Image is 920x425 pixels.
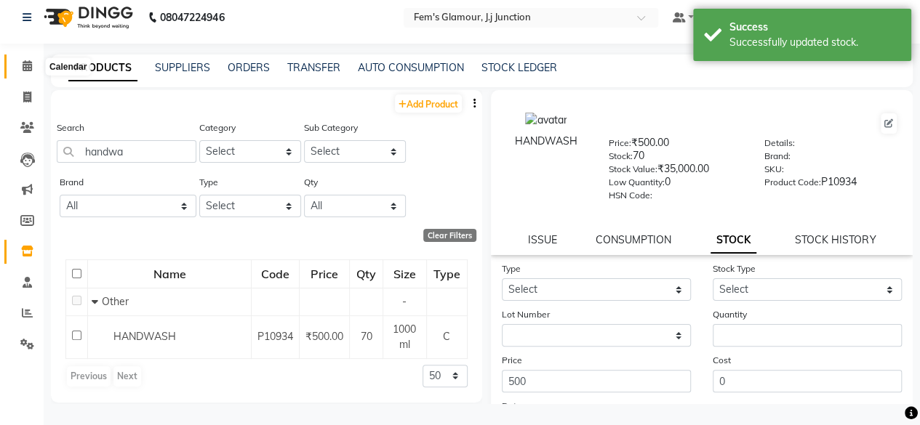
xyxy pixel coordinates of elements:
a: TRANSFER [287,61,340,74]
label: Quantity [713,308,747,321]
label: Type [502,262,521,275]
a: AUTO CONSUMPTION [358,61,464,74]
img: avatar [525,113,567,128]
label: Lot Number [502,308,550,321]
label: Qty [304,176,318,189]
div: Type [428,261,466,287]
a: STOCK [711,227,756,254]
div: Code [252,261,298,287]
label: Stock: [609,150,633,163]
a: ISSUE [527,233,556,246]
a: STOCK LEDGER [481,61,557,74]
label: Stock Value: [609,163,657,176]
div: HANDWASH [505,134,588,149]
div: P10934 [764,174,898,195]
div: 70 [609,148,743,169]
div: Name [89,261,250,287]
label: Product Code: [764,176,821,189]
span: Collapse Row [92,295,102,308]
a: SUPPLIERS [155,61,210,74]
div: ₹35,000.00 [609,161,743,182]
span: HANDWASH [113,330,176,343]
a: CONSUMPTION [596,233,671,246]
label: Cost [713,354,731,367]
span: C [443,330,450,343]
span: Other [102,295,129,308]
input: Search by product name or code [57,140,196,163]
label: SKU: [764,163,784,176]
a: PRODUCTS [68,55,137,81]
div: ₹500.00 [609,135,743,155]
label: Category [199,121,236,134]
div: Success [729,20,900,35]
div: 0 [609,174,743,195]
a: Add Product [395,94,462,113]
span: P10934 [257,330,293,343]
label: Search [57,121,84,134]
a: ORDERS [228,61,270,74]
label: HSN Code: [609,189,652,202]
div: Price [300,261,348,287]
div: Size [384,261,425,287]
div: Qty [351,261,382,287]
label: Stock Type [713,262,756,275]
label: Brand: [764,150,791,163]
label: Date [502,400,521,413]
label: Price [502,354,522,367]
label: Details: [764,137,795,150]
label: Price: [609,137,631,150]
label: Low Quantity: [609,176,665,189]
a: STOCK HISTORY [795,233,876,246]
div: Successfully updated stock. [729,35,900,50]
span: ₹500.00 [305,330,343,343]
label: Type [199,176,218,189]
span: 70 [361,330,372,343]
div: Calendar [46,58,90,76]
div: Clear Filters [423,229,476,242]
label: Brand [60,176,84,189]
span: 1000 ml [393,323,416,351]
span: - [402,295,407,308]
label: Sub Category [304,121,358,134]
